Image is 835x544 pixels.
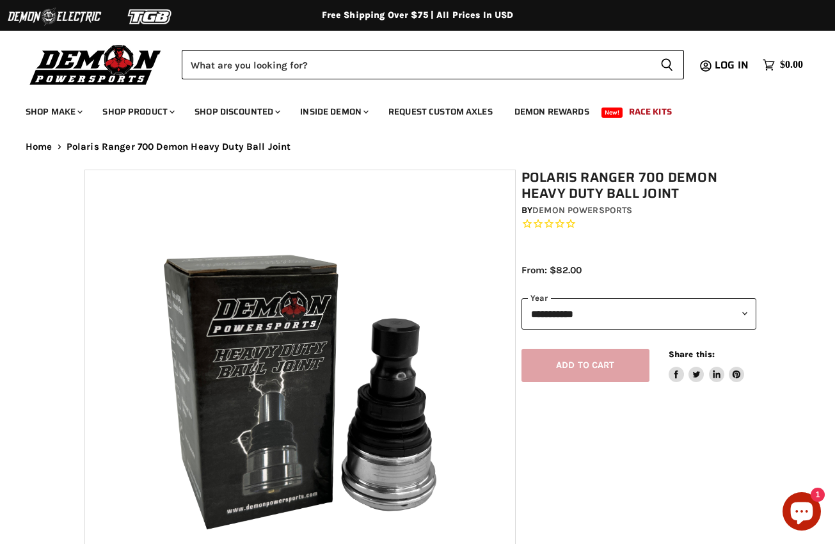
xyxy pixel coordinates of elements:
[780,59,803,71] span: $0.00
[290,99,376,125] a: Inside Demon
[709,60,756,71] a: Log in
[601,108,623,118] span: New!
[669,349,745,383] aside: Share this:
[532,205,632,216] a: Demon Powersports
[16,99,90,125] a: Shop Make
[715,57,749,73] span: Log in
[26,141,52,152] a: Home
[182,50,684,79] form: Product
[102,4,198,29] img: TGB Logo 2
[521,204,757,218] div: by
[521,218,757,231] span: Rated 0.0 out of 5 stars 0 reviews
[669,349,715,359] span: Share this:
[182,50,650,79] input: Search
[379,99,502,125] a: Request Custom Axles
[779,492,825,534] inbox-online-store-chat: Shopify online store chat
[185,99,288,125] a: Shop Discounted
[756,56,809,74] a: $0.00
[521,170,757,202] h1: Polaris Ranger 700 Demon Heavy Duty Ball Joint
[67,141,291,152] span: Polaris Ranger 700 Demon Heavy Duty Ball Joint
[6,4,102,29] img: Demon Electric Logo 2
[505,99,599,125] a: Demon Rewards
[521,264,582,276] span: From: $82.00
[16,93,800,125] ul: Main menu
[26,42,166,87] img: Demon Powersports
[619,99,681,125] a: Race Kits
[93,99,182,125] a: Shop Product
[650,50,684,79] button: Search
[521,298,757,330] select: year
